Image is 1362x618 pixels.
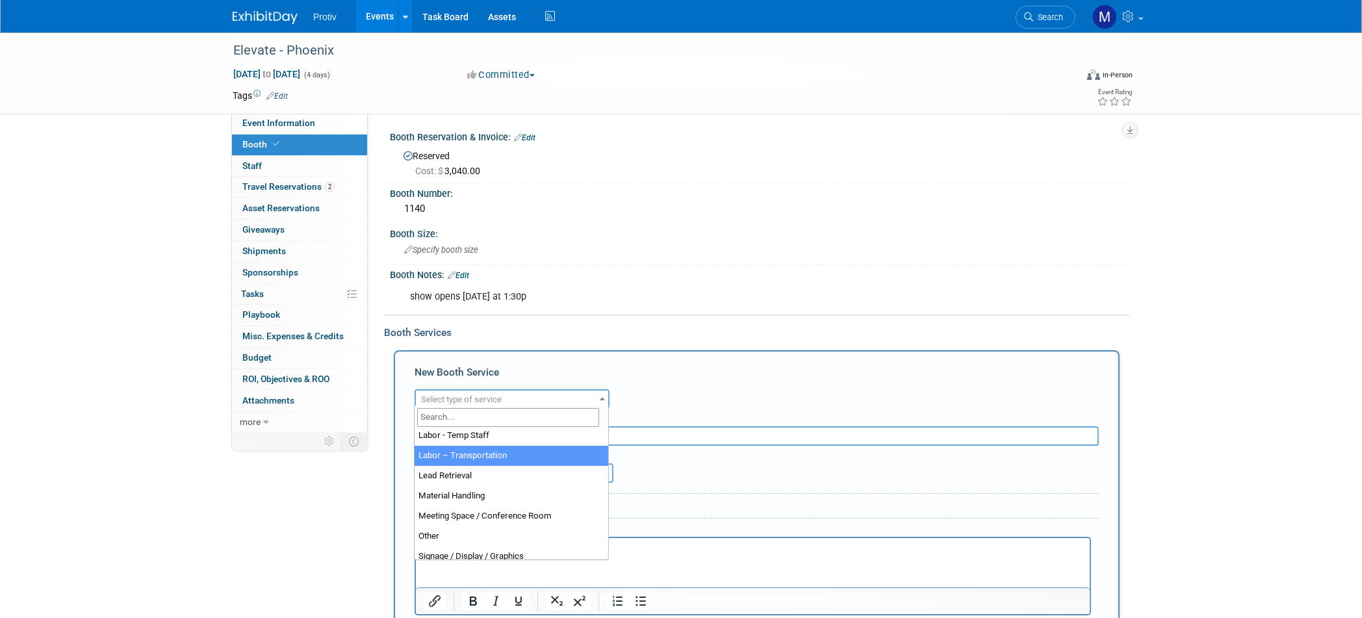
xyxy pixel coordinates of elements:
a: Attachments [232,391,367,411]
span: more [240,417,261,427]
div: show opens [DATE] at 1:30p [401,284,986,310]
a: Edit [448,271,469,280]
li: Signage / Display / Graphics [415,547,608,567]
div: Reserved [400,146,1120,177]
button: Subscript [546,592,568,610]
div: Booth Notes: [390,265,1129,282]
span: Travel Reservations [242,181,335,192]
a: Booth [232,135,367,155]
li: Other [415,526,608,547]
li: Labor – Transportation [415,446,608,466]
a: Travel Reservations2 [232,177,367,198]
a: more [232,412,367,433]
div: Description (optional) [415,409,1099,426]
img: Michael Fortinberry [1092,5,1117,29]
div: Reservation Notes/Details: [415,524,1091,537]
a: Search [1016,6,1075,29]
span: 3,040.00 [415,166,485,176]
button: Italic [485,592,507,610]
li: Material Handling [415,486,608,506]
a: Sponsorships [232,263,367,283]
span: Sponsorships [242,267,298,277]
div: Event Format [999,68,1133,87]
span: ROI, Objectives & ROO [242,374,329,384]
span: (4 days) [303,71,330,79]
span: Attachments [242,395,294,406]
a: Tasks [232,284,367,305]
div: Event Rating [1097,89,1132,96]
span: [DATE] [DATE] [233,68,301,80]
span: to [261,69,273,79]
span: Specify booth size [404,245,478,255]
div: Booth Services [384,326,1129,340]
a: Asset Reservations [232,198,367,219]
span: Cost: $ [415,166,444,176]
div: Booth Number: [390,184,1129,200]
a: Budget [232,348,367,368]
td: Personalize Event Tab Strip [318,433,341,450]
a: Shipments [232,241,367,262]
span: Booth [242,139,282,149]
div: Ideally by [532,446,1040,463]
div: In-Person [1102,70,1133,80]
span: Search [1033,12,1063,22]
span: Asset Reservations [242,203,320,213]
span: Playbook [242,309,280,320]
img: Format-Inperson.png [1087,70,1100,80]
div: Booth Reservation & Invoice: [390,127,1129,144]
span: Select type of service [421,394,502,404]
span: Protiv [313,12,337,22]
button: Bold [462,592,484,610]
button: Numbered list [607,592,629,610]
a: Giveaways [232,220,367,240]
span: Giveaways [242,224,285,235]
span: Staff [242,161,262,171]
button: Insert/edit link [424,592,446,610]
div: New Booth Service [415,365,1099,386]
button: Underline [508,592,530,610]
img: ExhibitDay [233,11,298,24]
button: Committed [463,68,540,82]
a: Edit [266,92,288,101]
li: Meeting Space / Conference Room [415,506,608,526]
a: ROI, Objectives & ROO [232,369,367,390]
span: Event Information [242,118,315,128]
span: 2 [325,182,335,192]
li: Lead Retrieval [415,466,608,486]
span: Shipments [242,246,286,256]
div: Booth Size: [390,224,1129,240]
input: Search... [417,408,599,427]
a: Misc. Expenses & Credits [232,326,367,347]
button: Bullet list [630,592,652,610]
i: Booth reservation complete [273,140,279,148]
a: Staff [232,156,367,177]
a: Event Information [232,113,367,134]
button: Superscript [569,592,591,610]
span: Tasks [241,289,264,299]
div: 1140 [400,199,1120,219]
td: Toggle Event Tabs [341,433,368,450]
span: Misc. Expenses & Credits [242,331,344,341]
span: Budget [242,352,272,363]
td: Tags [233,89,288,102]
a: Edit [514,133,535,142]
li: Labor - Temp Staff [415,426,608,446]
a: Playbook [232,305,367,326]
iframe: Rich Text Area [416,538,1090,587]
div: Elevate - Phoenix [229,39,1056,62]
